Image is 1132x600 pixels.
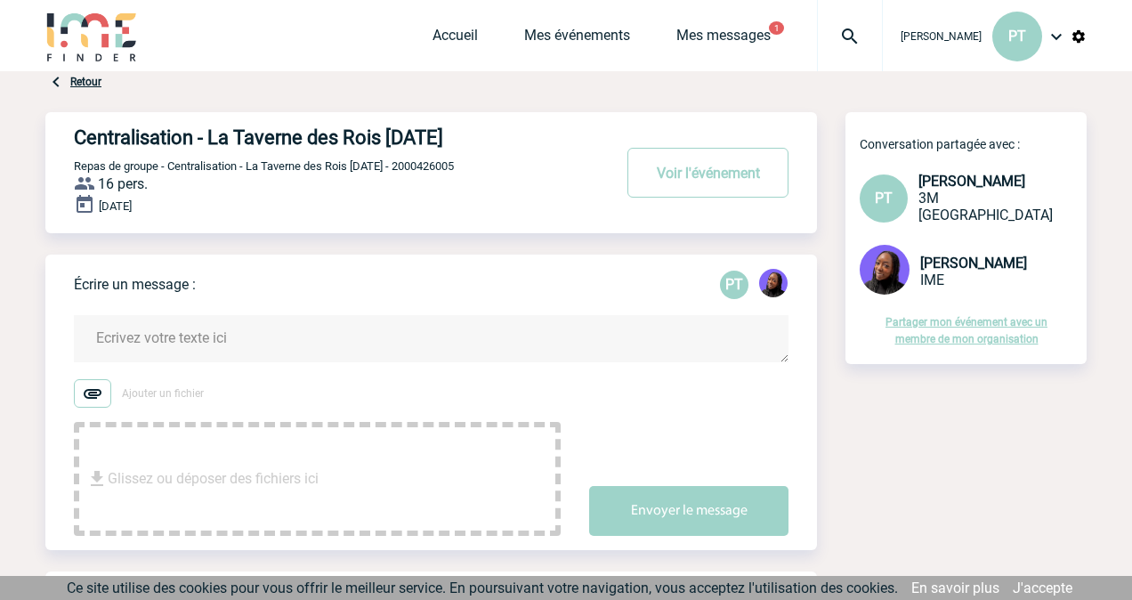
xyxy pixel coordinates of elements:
[875,190,893,207] span: PT
[86,468,108,490] img: file_download.svg
[70,76,101,88] a: Retour
[676,27,771,52] a: Mes messages
[74,276,196,293] p: Écrire un message :
[45,11,138,61] img: IME-Finder
[122,387,204,400] span: Ajouter un fichier
[627,148,788,198] button: Voir l'événement
[74,159,454,173] span: Repas de groupe - Centralisation - La Taverne des Rois [DATE] - 2000426005
[918,173,1025,190] span: [PERSON_NAME]
[99,199,132,213] span: [DATE]
[911,580,999,596] a: En savoir plus
[920,272,944,288] span: IME
[1013,580,1072,596] a: J'accepte
[1008,28,1026,45] span: PT
[759,269,788,301] div: Tabaski THIAM
[98,175,148,192] span: 16 pers.
[67,580,898,596] span: Ce site utilise des cookies pour vous offrir le meilleur service. En poursuivant votre navigation...
[918,190,1053,223] span: 3M [GEOGRAPHIC_DATA]
[769,21,784,35] button: 1
[108,434,319,523] span: Glissez ou déposer des fichiers ici
[901,30,982,43] span: [PERSON_NAME]
[860,245,910,295] img: 131349-0.png
[589,486,788,536] button: Envoyer le message
[860,137,1087,151] p: Conversation partagée avec :
[720,271,748,299] div: Philippe TAN
[524,27,630,52] a: Mes événements
[74,126,559,149] h4: Centralisation - La Taverne des Rois [DATE]
[759,269,788,297] img: 131349-0.png
[920,255,1027,272] span: [PERSON_NAME]
[433,27,478,52] a: Accueil
[885,316,1047,345] a: Partager mon événement avec un membre de mon organisation
[720,271,748,299] p: PT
